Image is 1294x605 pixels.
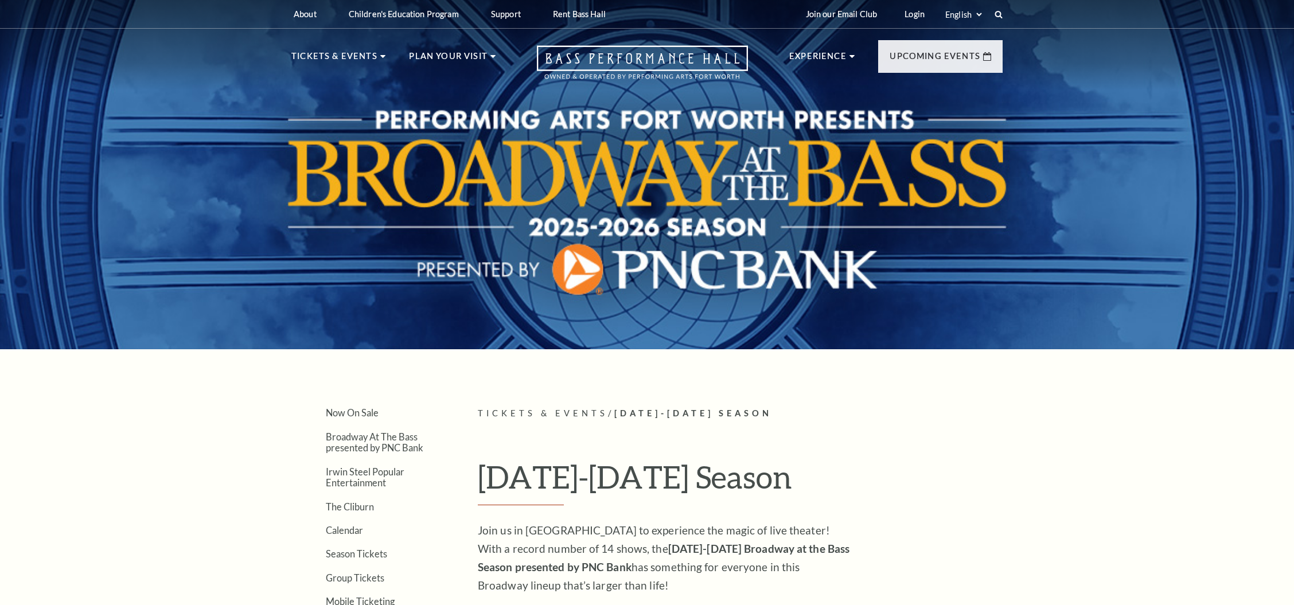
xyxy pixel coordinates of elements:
[326,501,374,512] a: The Cliburn
[294,9,317,19] p: About
[478,407,1003,421] p: /
[291,49,377,70] p: Tickets & Events
[409,49,488,70] p: Plan Your Visit
[326,572,384,583] a: Group Tickets
[349,9,459,19] p: Children's Education Program
[943,9,984,20] select: Select:
[478,542,849,573] strong: [DATE]-[DATE] Broadway at the Bass Season presented by PNC Bank
[326,466,404,488] a: Irwin Steel Popular Entertainment
[326,431,423,453] a: Broadway At The Bass presented by PNC Bank
[789,49,847,70] p: Experience
[326,407,379,418] a: Now On Sale
[478,458,1003,505] h1: [DATE]-[DATE] Season
[614,408,772,418] span: [DATE]-[DATE] Season
[890,49,980,70] p: Upcoming Events
[478,408,608,418] span: Tickets & Events
[553,9,606,19] p: Rent Bass Hall
[326,525,363,536] a: Calendar
[491,9,521,19] p: Support
[326,548,387,559] a: Season Tickets
[478,521,851,595] p: Join us in [GEOGRAPHIC_DATA] to experience the magic of live theater! With a record number of 14 ...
